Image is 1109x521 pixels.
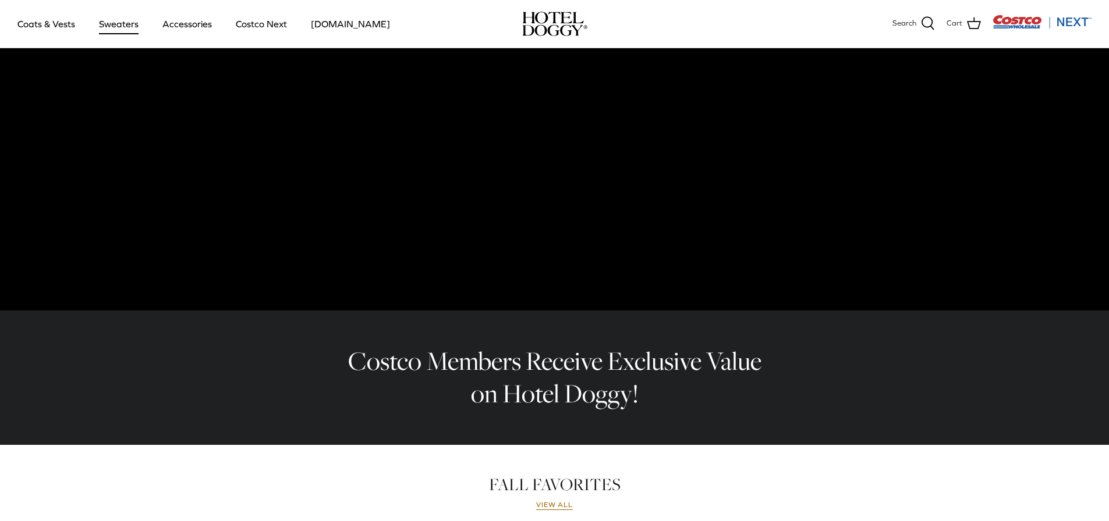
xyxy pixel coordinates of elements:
[522,12,587,36] img: hoteldoggycom
[536,501,573,510] a: View all
[225,4,297,44] a: Costco Next
[947,17,962,30] span: Cart
[993,22,1092,31] a: Visit Costco Next
[947,16,981,31] a: Cart
[88,4,149,44] a: Sweaters
[152,4,222,44] a: Accessories
[993,15,1092,29] img: Costco Next
[892,16,935,31] a: Search
[522,12,587,36] a: hoteldoggy.com hoteldoggycom
[339,345,770,411] h2: Costco Members Receive Exclusive Value on Hotel Doggy!
[892,17,916,30] span: Search
[489,473,621,496] a: FALL FAVORITES
[7,4,86,44] a: Coats & Vests
[300,4,401,44] a: [DOMAIN_NAME]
